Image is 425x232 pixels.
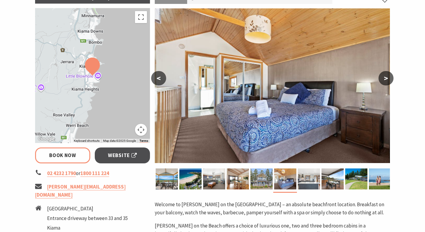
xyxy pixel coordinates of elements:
[345,168,367,189] img: Beachfront cabins at Kendalls on the Beach Holiday Park
[155,8,390,163] img: Kendalls on the Beach Holiday Park
[74,139,100,143] button: Keyboard shortcuts
[379,71,394,85] button: >
[203,168,225,189] img: Lounge room in Cabin 12
[156,168,178,189] img: Kendalls on the Beach Holiday Park
[47,224,128,232] li: Kiama
[151,71,166,85] button: <
[322,168,344,189] img: Enjoy the beachfront view in Cabin 12
[47,214,128,222] li: Entrance driveway between 33 and 35
[103,139,136,142] span: Map data ©2025 Google
[95,147,150,163] a: Website
[369,168,391,189] img: Kendalls Beach
[35,169,150,177] li: or
[135,11,147,23] button: Toggle fullscreen view
[35,147,91,163] a: Book Now
[298,168,320,189] img: Full size kitchen in Cabin 12
[47,170,76,177] a: 02 4232 1790
[155,201,390,217] p: Welcome to [PERSON_NAME] on the [GEOGRAPHIC_DATA] – an absolute beachfront location. Breakfast on...
[250,168,273,189] img: Kendalls on the Beach Holiday Park
[80,170,109,177] a: 1800 111 224
[139,139,148,143] a: Terms (opens in new tab)
[135,124,147,136] button: Map camera controls
[108,151,137,159] span: Website
[274,168,296,189] img: Kendalls on the Beach Holiday Park
[47,205,128,213] li: [GEOGRAPHIC_DATA]
[35,183,126,198] a: [PERSON_NAME][EMAIL_ADDRESS][DOMAIN_NAME]
[37,135,56,143] img: Google
[227,168,249,189] img: Kendalls on the Beach Holiday Park
[179,168,202,189] img: Aerial view of Kendalls on the Beach Holiday Park
[37,135,56,143] a: Open this area in Google Maps (opens a new window)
